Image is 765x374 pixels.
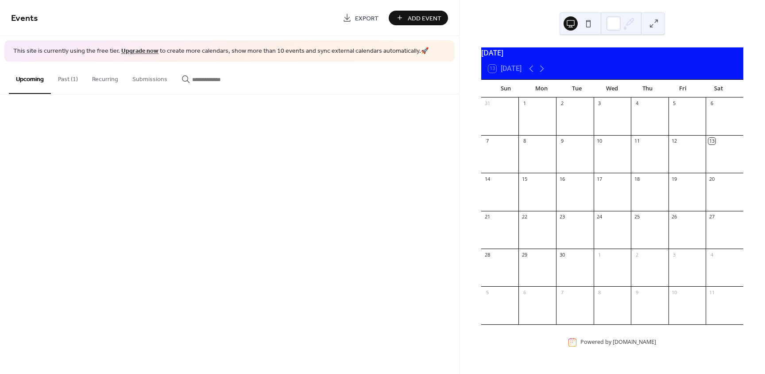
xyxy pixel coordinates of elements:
[634,175,640,182] div: 18
[559,138,565,144] div: 9
[596,138,603,144] div: 10
[125,62,174,93] button: Submissions
[596,100,603,107] div: 3
[521,214,528,220] div: 22
[671,138,678,144] div: 12
[596,289,603,296] div: 8
[701,80,736,97] div: Sat
[708,214,715,220] div: 27
[708,100,715,107] div: 6
[559,214,565,220] div: 23
[634,289,640,296] div: 9
[521,251,528,258] div: 29
[708,175,715,182] div: 20
[524,80,559,97] div: Mon
[595,80,630,97] div: Wed
[484,175,491,182] div: 14
[408,14,441,23] span: Add Event
[521,289,528,296] div: 6
[634,138,640,144] div: 11
[11,10,38,27] span: Events
[559,289,565,296] div: 7
[613,339,656,346] a: [DOMAIN_NAME]
[484,289,491,296] div: 5
[671,251,678,258] div: 3
[355,14,379,23] span: Export
[484,138,491,144] div: 7
[630,80,665,97] div: Thu
[484,100,491,107] div: 31
[121,45,158,57] a: Upgrade now
[559,251,565,258] div: 30
[634,100,640,107] div: 4
[596,214,603,220] div: 24
[488,80,524,97] div: Sun
[521,175,528,182] div: 15
[336,11,385,25] a: Export
[671,289,678,296] div: 10
[708,138,715,144] div: 13
[708,289,715,296] div: 11
[634,214,640,220] div: 25
[596,251,603,258] div: 1
[580,339,656,346] div: Powered by
[484,251,491,258] div: 28
[85,62,125,93] button: Recurring
[671,175,678,182] div: 19
[596,175,603,182] div: 17
[9,62,51,94] button: Upcoming
[559,175,565,182] div: 16
[521,138,528,144] div: 8
[521,100,528,107] div: 1
[559,100,565,107] div: 2
[665,80,701,97] div: Fri
[13,47,429,56] span: This site is currently using the free tier. to create more calendars, show more than 10 events an...
[481,47,743,58] div: [DATE]
[708,251,715,258] div: 4
[671,100,678,107] div: 5
[389,11,448,25] button: Add Event
[634,251,640,258] div: 2
[484,214,491,220] div: 21
[51,62,85,93] button: Past (1)
[671,214,678,220] div: 26
[559,80,595,97] div: Tue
